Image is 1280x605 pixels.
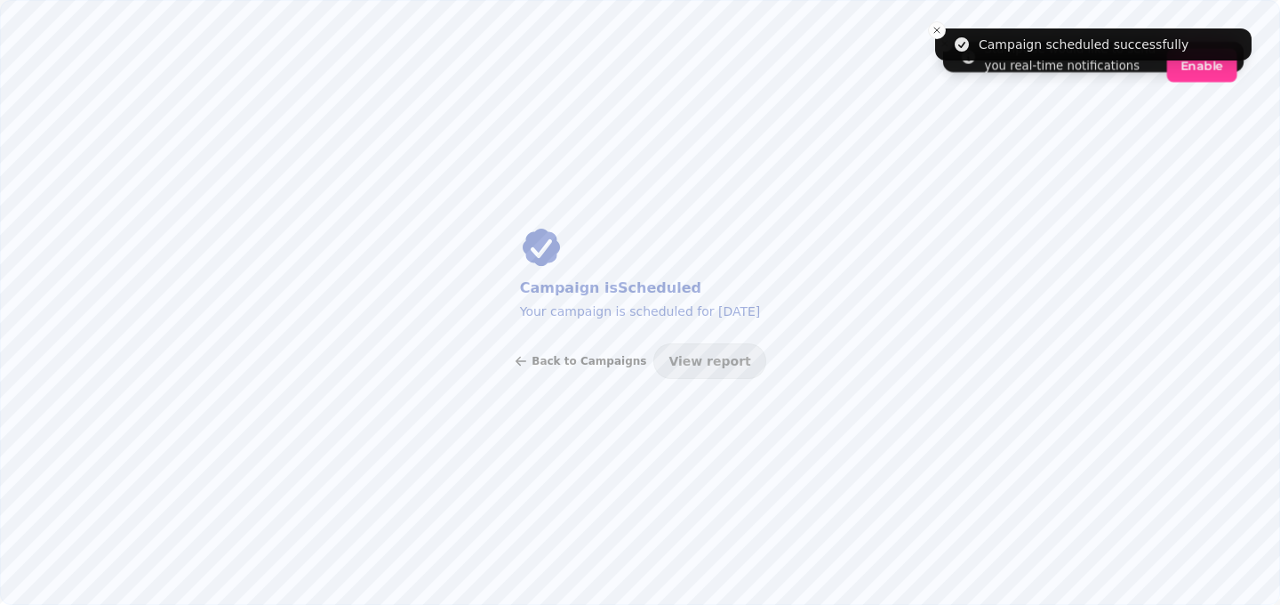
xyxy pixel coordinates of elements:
[979,36,1188,53] div: Campaign scheduled successfully
[532,356,646,367] span: Back to Campaigns
[668,355,750,367] span: View report
[520,276,761,301] h2: Campaign is Scheduled
[514,343,646,379] button: Back to Campaigns
[928,21,946,39] button: Close toast
[1167,49,1237,83] button: Enable
[653,343,765,379] button: View report
[520,301,761,322] p: Your campaign is scheduled for [DATE]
